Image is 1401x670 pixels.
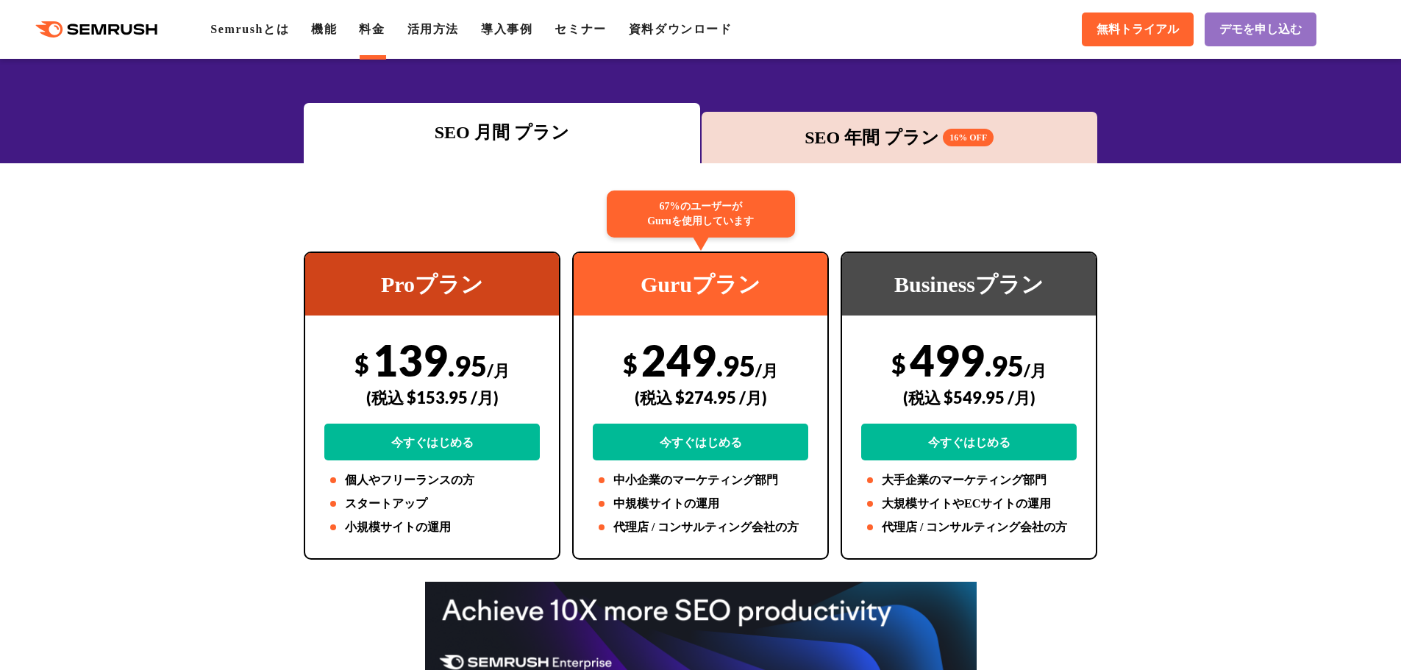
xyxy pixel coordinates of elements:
[861,334,1077,460] div: 499
[593,334,808,460] div: 249
[311,23,337,35] a: 機能
[593,371,808,424] div: (税込 $274.95 /月)
[1205,13,1316,46] a: デモを申し込む
[629,23,732,35] a: 資料ダウンロード
[607,190,795,238] div: 67%のユーザーが Guruを使用しています
[1097,22,1179,38] span: 無料トライアル
[861,495,1077,513] li: 大規模サイトやECサイトの運用
[861,371,1077,424] div: (税込 $549.95 /月)
[861,518,1077,536] li: 代理店 / コンサルティング会社の方
[861,471,1077,489] li: 大手企業のマーケティング部門
[716,349,755,382] span: .95
[1024,360,1047,380] span: /月
[324,495,540,513] li: スタートアップ
[324,424,540,460] a: 今すぐはじめる
[891,349,906,379] span: $
[324,371,540,424] div: (税込 $153.95 /月)
[842,253,1096,316] div: Businessプラン
[755,360,778,380] span: /月
[985,349,1024,382] span: .95
[593,471,808,489] li: 中小企業のマーケティング部門
[448,349,487,382] span: .95
[1082,13,1194,46] a: 無料トライアル
[324,518,540,536] li: 小規模サイトの運用
[487,360,510,380] span: /月
[210,23,289,35] a: Semrushとは
[555,23,606,35] a: セミナー
[943,129,994,146] span: 16% OFF
[359,23,385,35] a: 料金
[305,253,559,316] div: Proプラン
[311,119,693,146] div: SEO 月間 プラン
[861,424,1077,460] a: 今すぐはじめる
[1219,22,1302,38] span: デモを申し込む
[593,424,808,460] a: 今すぐはじめる
[593,518,808,536] li: 代理店 / コンサルティング会社の方
[354,349,369,379] span: $
[324,334,540,460] div: 139
[324,471,540,489] li: 個人やフリーランスの方
[481,23,532,35] a: 導入事例
[407,23,459,35] a: 活用方法
[623,349,638,379] span: $
[574,253,827,316] div: Guruプラン
[593,495,808,513] li: 中規模サイトの運用
[709,124,1091,151] div: SEO 年間 プラン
